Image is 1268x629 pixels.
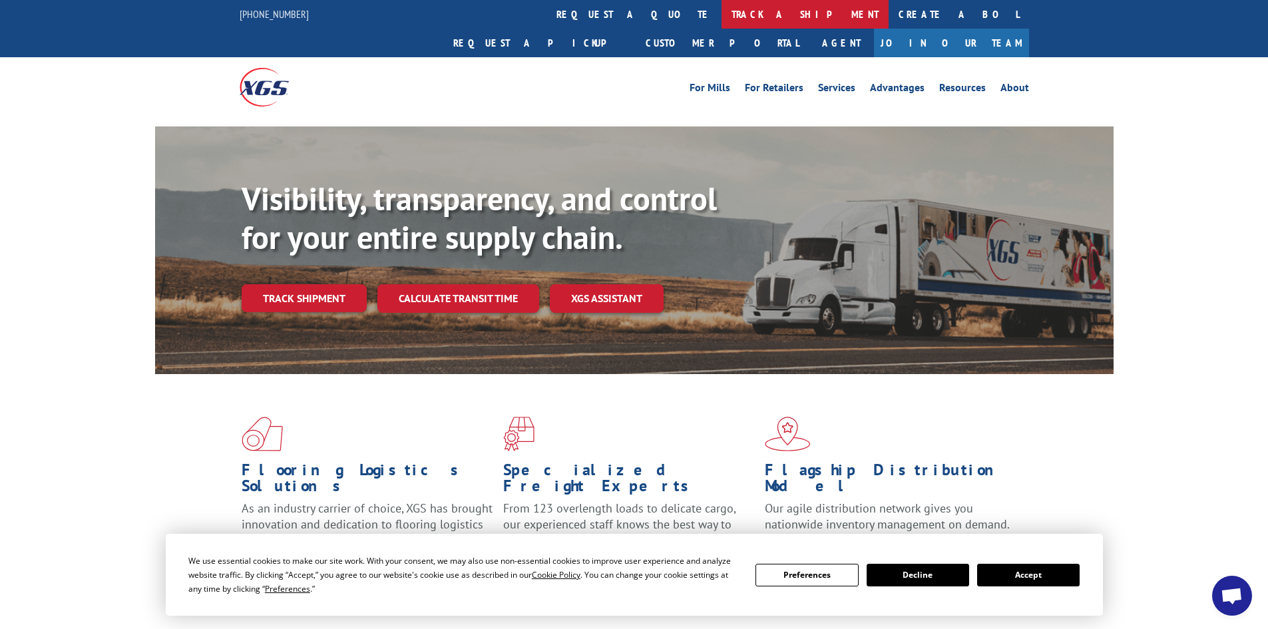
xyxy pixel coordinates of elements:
[242,284,367,312] a: Track shipment
[242,417,283,451] img: xgs-icon-total-supply-chain-intelligence-red
[166,534,1103,616] div: Cookie Consent Prompt
[745,83,803,97] a: For Retailers
[690,83,730,97] a: For Mills
[636,29,809,57] a: Customer Portal
[240,7,309,21] a: [PHONE_NUMBER]
[503,417,534,451] img: xgs-icon-focused-on-flooring-red
[188,554,740,596] div: We use essential cookies to make our site work. With your consent, we may also use non-essential ...
[977,564,1080,586] button: Accept
[503,462,755,501] h1: Specialized Freight Experts
[1212,576,1252,616] div: Open chat
[765,501,1010,532] span: Our agile distribution network gives you nationwide inventory management on demand.
[550,284,664,313] a: XGS ASSISTANT
[377,284,539,313] a: Calculate transit time
[242,501,493,548] span: As an industry carrier of choice, XGS has brought innovation and dedication to flooring logistics...
[765,462,1016,501] h1: Flagship Distribution Model
[503,501,755,560] p: From 123 overlength loads to delicate cargo, our experienced staff knows the best way to move you...
[874,29,1029,57] a: Join Our Team
[867,564,969,586] button: Decline
[443,29,636,57] a: Request a pickup
[532,569,580,580] span: Cookie Policy
[870,83,925,97] a: Advantages
[809,29,874,57] a: Agent
[265,583,310,594] span: Preferences
[939,83,986,97] a: Resources
[242,462,493,501] h1: Flooring Logistics Solutions
[755,564,858,586] button: Preferences
[1000,83,1029,97] a: About
[765,417,811,451] img: xgs-icon-flagship-distribution-model-red
[818,83,855,97] a: Services
[242,178,717,258] b: Visibility, transparency, and control for your entire supply chain.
